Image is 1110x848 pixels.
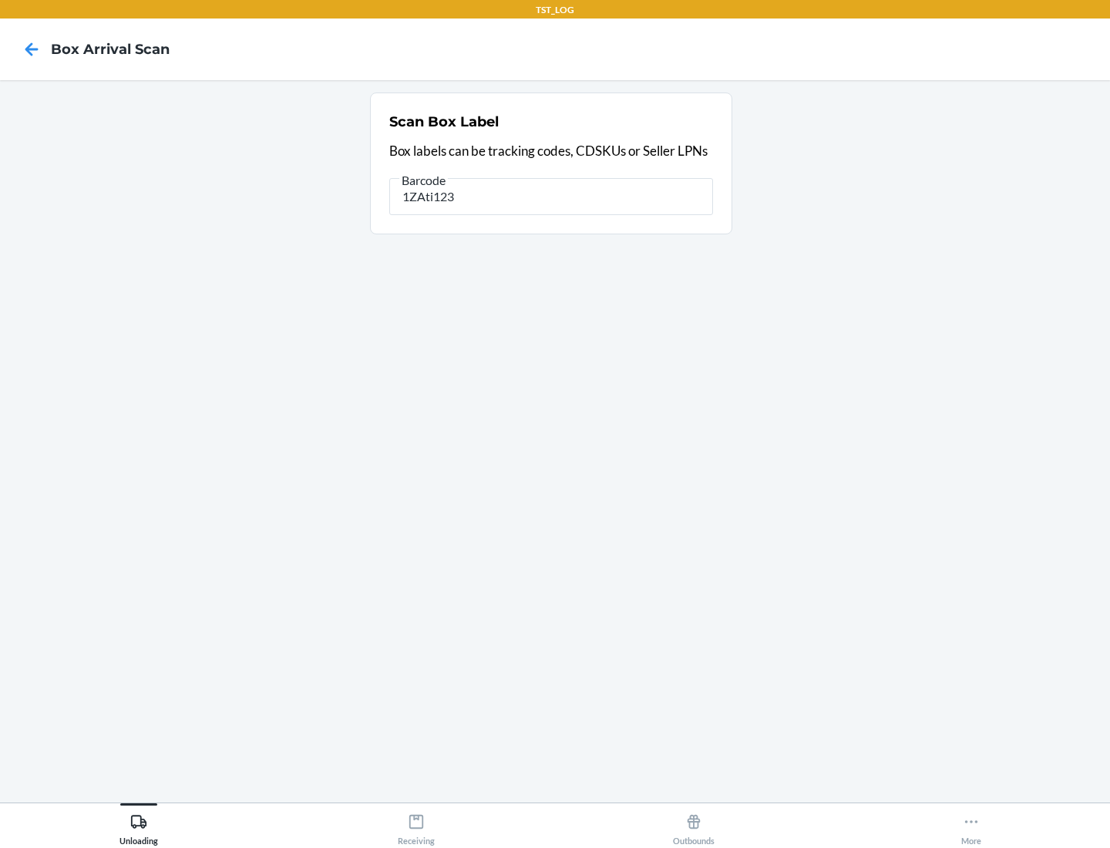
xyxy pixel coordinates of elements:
[832,803,1110,846] button: More
[119,807,158,846] div: Unloading
[389,141,713,161] p: Box labels can be tracking codes, CDSKUs or Seller LPNs
[389,178,713,215] input: Barcode
[389,112,499,132] h2: Scan Box Label
[536,3,574,17] p: TST_LOG
[277,803,555,846] button: Receiving
[398,807,435,846] div: Receiving
[51,39,170,59] h4: Box Arrival Scan
[673,807,715,846] div: Outbounds
[961,807,981,846] div: More
[555,803,832,846] button: Outbounds
[399,173,448,188] span: Barcode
